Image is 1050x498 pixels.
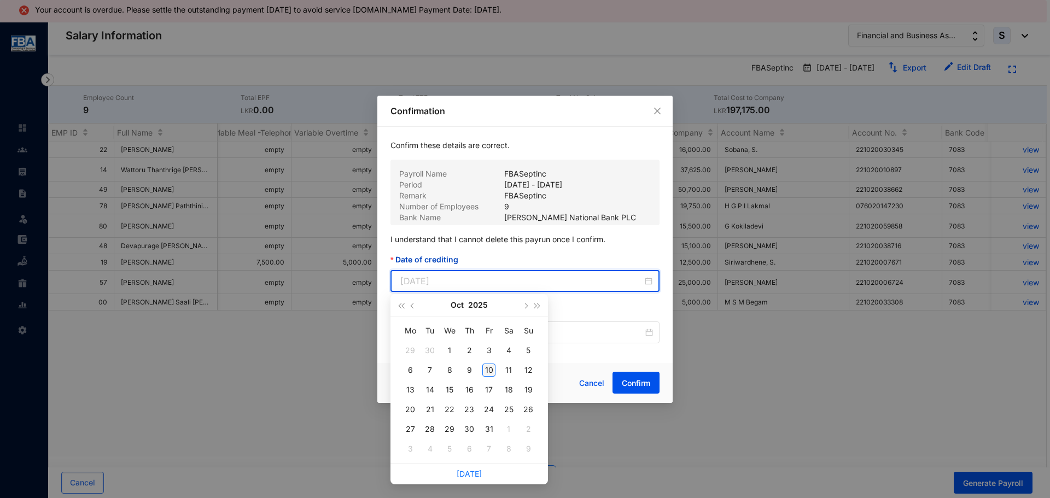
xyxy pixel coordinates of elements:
p: Remark [399,190,504,201]
div: 14 [423,383,436,396]
div: 23 [463,403,476,416]
div: 31 [482,423,495,436]
td: 2025-10-23 [459,400,479,419]
td: 2025-09-29 [400,341,420,360]
td: 2025-10-25 [499,400,518,419]
td: 2025-10-02 [459,341,479,360]
p: [PERSON_NAME] National Bank PLC [504,212,636,223]
div: 24 [482,403,495,416]
th: Tu [420,321,440,341]
td: 2025-11-02 [518,419,538,439]
td: 2025-10-31 [479,419,499,439]
div: 20 [404,403,417,416]
div: 26 [522,403,535,416]
div: 30 [463,423,476,436]
td: 2025-10-24 [479,400,499,419]
p: [DATE] - [DATE] [504,179,562,190]
td: 2025-10-29 [440,419,459,439]
div: 3 [404,442,417,455]
div: 5 [443,442,456,455]
td: 2025-11-05 [440,439,459,459]
td: 2025-11-07 [479,439,499,459]
p: Confirmation [390,104,660,118]
div: 29 [443,423,456,436]
td: 2025-10-18 [499,380,518,400]
td: 2025-10-09 [459,360,479,380]
th: Sa [499,321,518,341]
p: I understand that I cannot delete this payrun once I confirm. [390,225,660,254]
p: FBASeptinc [504,190,546,201]
div: 8 [502,442,515,455]
td: 2025-10-05 [518,341,538,360]
p: Bank Name [399,212,504,223]
div: 4 [502,344,515,357]
div: 3 [482,344,495,357]
td: 2025-10-16 [459,380,479,400]
td: 2025-10-15 [440,380,459,400]
td: 2025-10-12 [518,360,538,380]
td: 2025-09-30 [420,341,440,360]
td: 2025-11-06 [459,439,479,459]
a: [DATE] [457,469,482,478]
div: 12 [522,364,535,377]
td: 2025-10-30 [459,419,479,439]
th: Th [459,321,479,341]
th: We [440,321,459,341]
div: 6 [463,442,476,455]
div: 19 [522,383,535,396]
td: 2025-10-27 [400,419,420,439]
div: 28 [423,423,436,436]
p: Number of Employees [399,201,504,212]
div: 25 [502,403,515,416]
div: 18 [502,383,515,396]
td: 2025-10-26 [518,400,538,419]
button: Close [651,105,663,117]
button: Oct [451,294,464,316]
div: 7 [423,364,436,377]
div: 5 [522,344,535,357]
span: Confirm [622,378,650,389]
button: Confirm [612,372,660,394]
span: Cancel [579,377,604,389]
td: 2025-10-06 [400,360,420,380]
td: 2025-10-07 [420,360,440,380]
div: 8 [443,364,456,377]
div: 2 [463,344,476,357]
td: 2025-10-04 [499,341,518,360]
div: 2 [522,423,535,436]
div: 7 [482,442,495,455]
label: Date of crediting [390,254,466,266]
div: 10 [482,364,495,377]
td: 2025-11-09 [518,439,538,459]
p: Period [399,179,504,190]
td: 2025-10-03 [479,341,499,360]
button: Cancel [571,372,612,394]
div: 21 [423,403,436,416]
p: 9 [504,201,509,212]
div: 22 [443,403,456,416]
td: 2025-10-22 [440,400,459,419]
td: 2025-11-08 [499,439,518,459]
td: 2025-11-01 [499,419,518,439]
button: 2025 [468,294,488,316]
td: 2025-10-08 [440,360,459,380]
input: Date of crediting [400,274,643,288]
td: 2025-10-17 [479,380,499,400]
p: FBASeptinc [504,168,546,179]
div: 27 [404,423,417,436]
td: 2025-10-11 [499,360,518,380]
p: Confirm these details are correct. [390,140,660,160]
th: Su [518,321,538,341]
div: 1 [443,344,456,357]
td: 2025-11-04 [420,439,440,459]
div: 4 [423,442,436,455]
td: 2025-10-14 [420,380,440,400]
div: 6 [404,364,417,377]
div: 9 [522,442,535,455]
div: 9 [463,364,476,377]
div: 15 [443,383,456,396]
p: Payroll Name [399,168,504,179]
td: 2025-10-13 [400,380,420,400]
td: 2025-10-20 [400,400,420,419]
div: 13 [404,383,417,396]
